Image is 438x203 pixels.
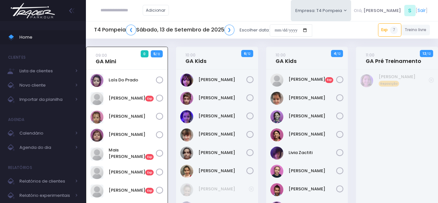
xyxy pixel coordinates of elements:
span: [PERSON_NAME] [363,7,401,14]
small: 10:00 [185,52,195,58]
small: 11:00 [366,52,374,58]
img: Laís do Prado Pereira Alves [90,74,103,87]
img: Alice Ouafa [180,74,193,87]
img: Maria eduarda comparsi nunes [180,165,193,178]
span: Reposição [379,81,399,87]
img: Alice Terra [270,74,283,87]
span: Relatório experimentais [19,191,71,200]
a: [PERSON_NAME] [289,95,337,101]
h5: T4 Pompeia Sábado, 13 de Setembro de 2025 [94,25,234,35]
span: Relatórios de clientes [19,177,71,185]
a: [PERSON_NAME] [198,77,246,83]
span: Agenda do dia [19,143,71,152]
span: Importar da planilha [19,95,71,104]
h4: Relatórios [8,161,32,174]
span: S [404,5,416,16]
small: / 12 [426,52,431,56]
a: [PERSON_NAME] [198,168,246,174]
span: 7 [390,26,398,34]
img: Maria Júlia Santos Spada [270,165,283,178]
span: Exp [145,188,154,194]
a: Sair [418,7,426,14]
span: Exp [325,77,334,83]
small: 09:00 [96,52,107,58]
a: Livia Zactiti [289,149,337,156]
a: 10:00GA Kids [185,52,207,65]
img: Maya Andreotti Cardoso [90,185,103,197]
a: 09:00GA Mini [96,52,116,65]
strong: 4 [334,51,336,56]
img: STELLA ARAUJO LAGUNA [270,183,283,196]
a: Treino livre [401,25,430,35]
span: Olá, [354,7,362,14]
a: [PERSON_NAME] [198,149,246,156]
img: Isabela Sandes [270,128,283,141]
span: Novo cliente [19,81,71,90]
span: Exp [145,96,154,101]
span: Exp [145,170,154,175]
a: [PERSON_NAME] [198,186,249,192]
small: 10:00 [276,52,286,58]
a: [PERSON_NAME] [289,131,337,137]
small: / 12 [336,52,340,56]
small: / 12 [156,52,160,56]
a: Mais [PERSON_NAME]Exp [109,147,156,160]
h4: Agenda [8,113,25,126]
a: [PERSON_NAME] Reposição [379,74,429,87]
img: Luísa do Prado Pereira Alves [90,129,103,142]
a: [PERSON_NAME] [198,95,246,101]
span: Lista de clientes [19,67,71,75]
a: [PERSON_NAME] [289,186,337,192]
a: [PERSON_NAME] [289,113,337,119]
h4: Clientes [8,51,26,64]
img: Livia Zactiti Jobim [270,147,283,160]
div: [ ] [351,3,430,18]
img: Cecília Mello [180,183,193,196]
img: Cecília Aimi Shiozuka de Oliveira [270,92,283,105]
img: Luiza Chimionato [90,92,103,105]
strong: 5 [153,51,156,56]
span: Calendário [19,129,71,137]
a: [PERSON_NAME]Exp [109,187,156,194]
a: [PERSON_NAME] [198,131,246,137]
img: Carmen Borga Le Guevellou [180,92,193,105]
a: Adicionar [143,5,169,16]
a: 10:00GA Kids [276,52,297,65]
a: [PERSON_NAME]Exp [109,169,156,175]
a: ❮ [126,25,136,35]
img: Helena Zanchetta [180,128,193,141]
strong: 6 [244,51,246,56]
a: [PERSON_NAME] [198,113,246,119]
img: MAIS EDUARDA DA SILVA SIQUEIRA [90,148,103,161]
img: Luiza Lobello Demônaco [180,147,193,160]
a: [PERSON_NAME] [289,168,337,174]
img: Irene Zylbersztajn de Sá [270,110,283,123]
a: [PERSON_NAME] [109,113,156,120]
span: 0 [141,50,148,57]
a: Exp7 [378,23,401,36]
img: Manuela goncalves da silva [90,166,103,179]
strong: 12 [423,51,426,56]
div: Escolher data: [94,23,312,38]
small: / 12 [246,52,250,56]
span: Home [19,33,78,42]
a: [PERSON_NAME]Exp [109,95,156,101]
a: ❯ [224,25,235,35]
a: [PERSON_NAME]Exp [289,76,337,83]
a: Laís Do Prado [109,77,156,83]
img: Helena Mendes Leone [180,110,193,123]
img: Heloisa Nivolone [360,74,373,87]
a: [PERSON_NAME] [109,131,156,138]
span: Exp [145,154,154,160]
img: Luísa Veludo Uchôa [90,111,103,124]
a: 11:00GA Pré Treinamento [366,52,421,65]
